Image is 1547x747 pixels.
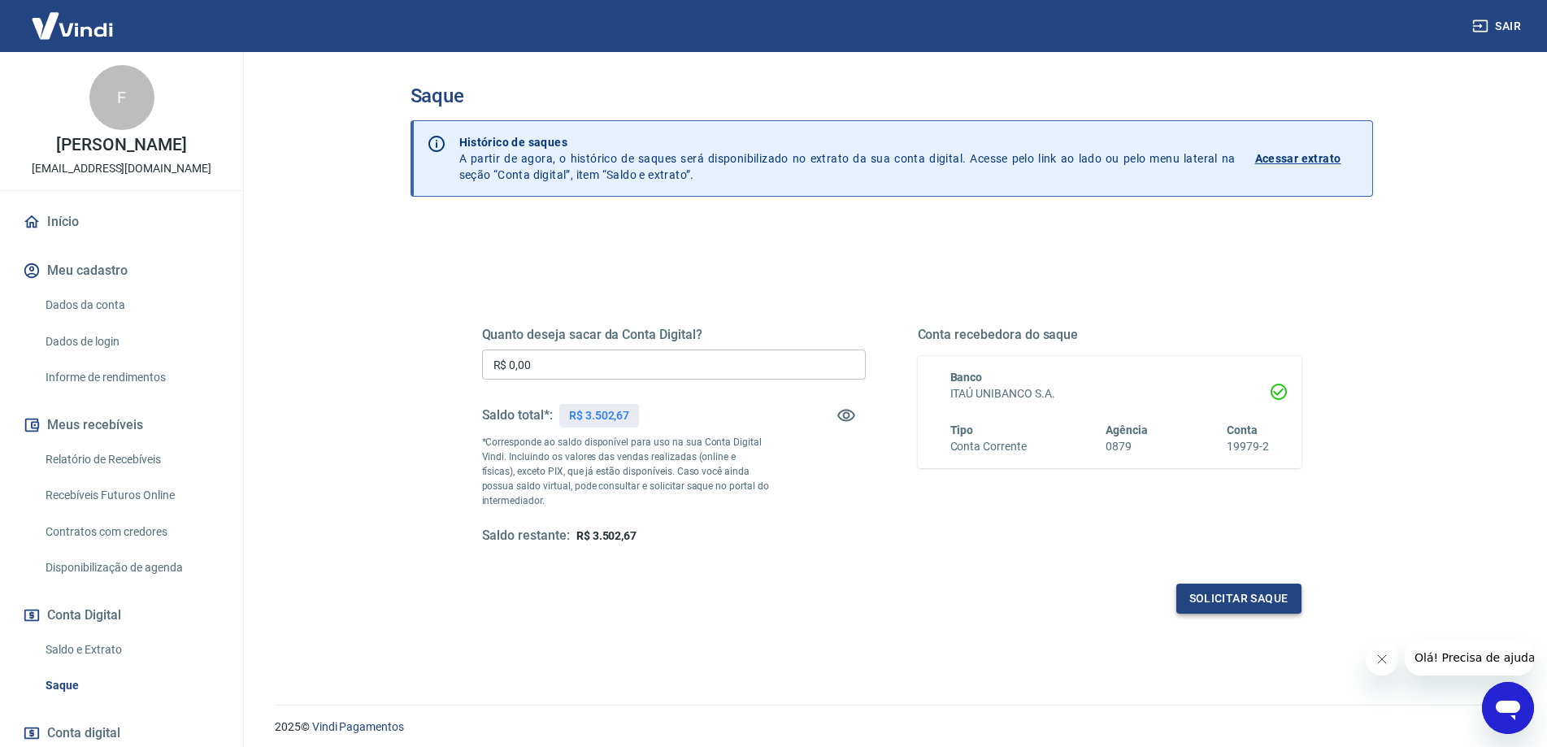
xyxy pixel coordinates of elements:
div: F [89,65,154,130]
a: Vindi Pagamentos [312,720,404,733]
img: Vindi [20,1,125,50]
span: Olá! Precisa de ajuda? [10,11,137,24]
span: Banco [950,371,983,384]
button: Meu cadastro [20,253,224,289]
a: Dados de login [39,325,224,358]
button: Solicitar saque [1176,584,1301,614]
iframe: Botão para abrir a janela de mensagens [1482,682,1534,734]
iframe: Fechar mensagem [1366,643,1398,675]
h5: Quanto deseja sacar da Conta Digital? [482,327,866,343]
a: Relatório de Recebíveis [39,443,224,476]
button: Sair [1469,11,1527,41]
span: Conta [1227,423,1258,436]
a: Recebíveis Futuros Online [39,479,224,512]
p: A partir de agora, o histórico de saques será disponibilizado no extrato da sua conta digital. Ac... [459,134,1236,183]
h5: Saldo restante: [482,528,570,545]
span: R$ 3.502,67 [576,529,637,542]
h6: 0879 [1106,438,1148,455]
p: [EMAIL_ADDRESS][DOMAIN_NAME] [32,160,211,177]
a: Saque [39,669,224,702]
p: R$ 3.502,67 [569,407,629,424]
a: Informe de rendimentos [39,361,224,394]
h6: Conta Corrente [950,438,1027,455]
p: *Corresponde ao saldo disponível para uso na sua Conta Digital Vindi. Incluindo os valores das ve... [482,435,770,508]
h5: Saldo total*: [482,407,553,423]
iframe: Mensagem da empresa [1405,640,1534,675]
button: Meus recebíveis [20,407,224,443]
p: Histórico de saques [459,134,1236,150]
p: [PERSON_NAME] [56,137,186,154]
a: Dados da conta [39,289,224,322]
button: Conta Digital [20,597,224,633]
a: Início [20,204,224,240]
h3: Saque [411,85,1373,107]
span: Tipo [950,423,974,436]
span: Conta digital [47,722,120,745]
p: 2025 © [275,719,1508,736]
h6: ITAÚ UNIBANCO S.A. [950,385,1269,402]
a: Contratos com credores [39,515,224,549]
p: Acessar extrato [1255,150,1341,167]
span: Agência [1106,423,1148,436]
h6: 19979-2 [1227,438,1269,455]
a: Acessar extrato [1255,134,1359,183]
a: Disponibilização de agenda [39,551,224,584]
a: Saldo e Extrato [39,633,224,667]
h5: Conta recebedora do saque [918,327,1301,343]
